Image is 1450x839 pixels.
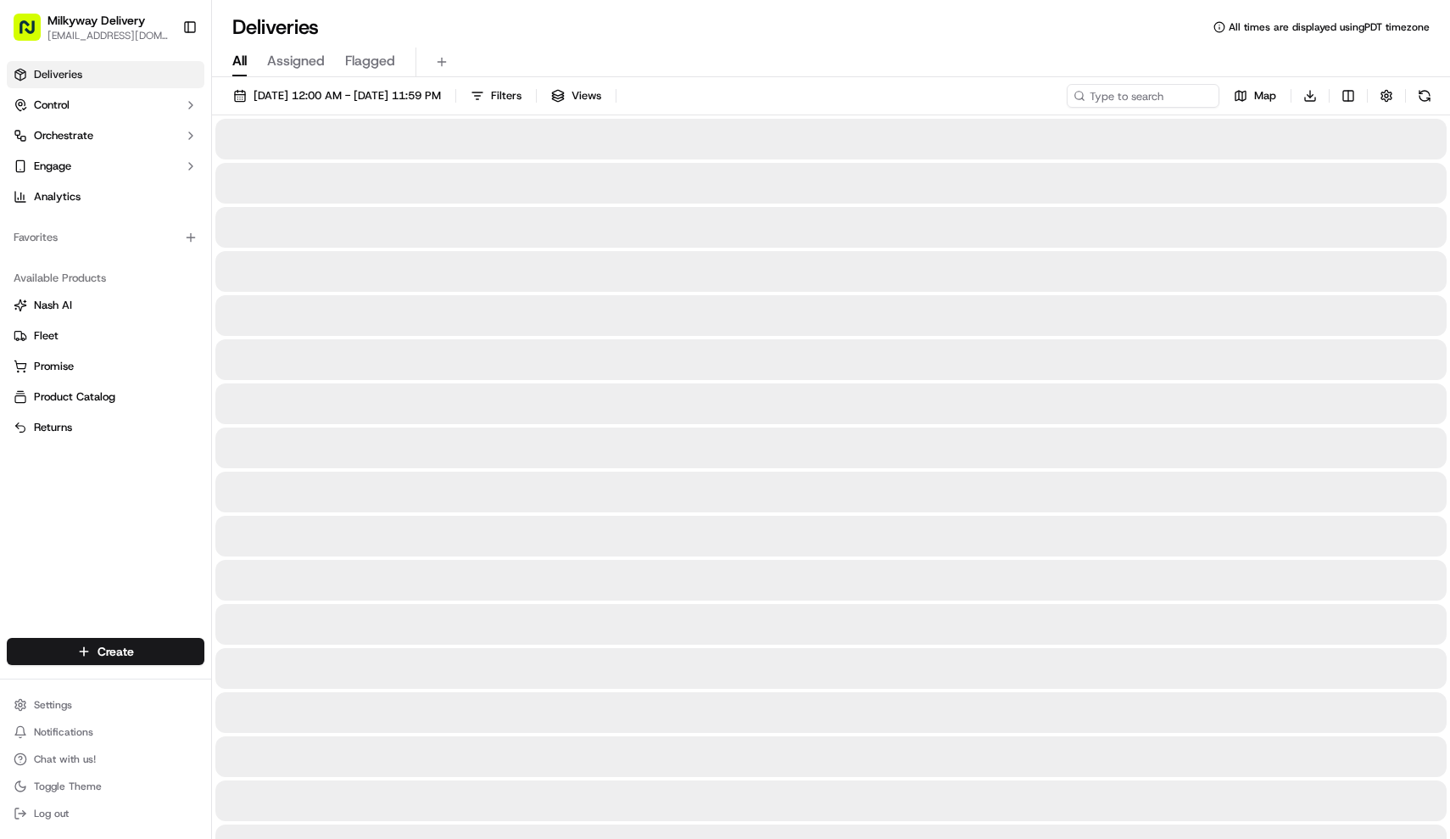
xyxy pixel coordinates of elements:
[34,420,72,435] span: Returns
[34,328,59,344] span: Fleet
[34,359,74,374] span: Promise
[254,88,441,103] span: [DATE] 12:00 AM - [DATE] 11:59 PM
[544,84,609,108] button: Views
[14,389,198,405] a: Product Catalog
[7,322,204,350] button: Fleet
[34,67,82,82] span: Deliveries
[232,51,247,71] span: All
[232,14,319,41] h1: Deliveries
[7,92,204,119] button: Control
[7,414,204,441] button: Returns
[34,807,69,820] span: Log out
[34,698,72,712] span: Settings
[7,353,204,380] button: Promise
[34,389,115,405] span: Product Catalog
[34,752,96,766] span: Chat with us!
[14,298,198,313] a: Nash AI
[47,29,169,42] button: [EMAIL_ADDRESS][DOMAIN_NAME]
[7,802,204,825] button: Log out
[1226,84,1284,108] button: Map
[7,183,204,210] a: Analytics
[47,12,145,29] button: Milkyway Delivery
[7,747,204,771] button: Chat with us!
[7,383,204,411] button: Product Catalog
[7,693,204,717] button: Settings
[7,61,204,88] a: Deliveries
[34,98,70,113] span: Control
[7,7,176,48] button: Milkyway Delivery[EMAIL_ADDRESS][DOMAIN_NAME]
[34,159,71,174] span: Engage
[1413,84,1436,108] button: Refresh
[7,122,204,149] button: Orchestrate
[34,780,102,793] span: Toggle Theme
[98,643,134,660] span: Create
[7,224,204,251] div: Favorites
[7,292,204,319] button: Nash AI
[226,84,449,108] button: [DATE] 12:00 AM - [DATE] 11:59 PM
[7,265,204,292] div: Available Products
[345,51,395,71] span: Flagged
[267,51,325,71] span: Assigned
[14,420,198,435] a: Returns
[34,725,93,739] span: Notifications
[1229,20,1430,34] span: All times are displayed using PDT timezone
[1254,88,1276,103] span: Map
[14,328,198,344] a: Fleet
[34,128,93,143] span: Orchestrate
[7,153,204,180] button: Engage
[34,189,81,204] span: Analytics
[463,84,529,108] button: Filters
[14,359,198,374] a: Promise
[1067,84,1219,108] input: Type to search
[34,298,72,313] span: Nash AI
[572,88,601,103] span: Views
[7,775,204,798] button: Toggle Theme
[491,88,521,103] span: Filters
[7,720,204,744] button: Notifications
[7,638,204,665] button: Create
